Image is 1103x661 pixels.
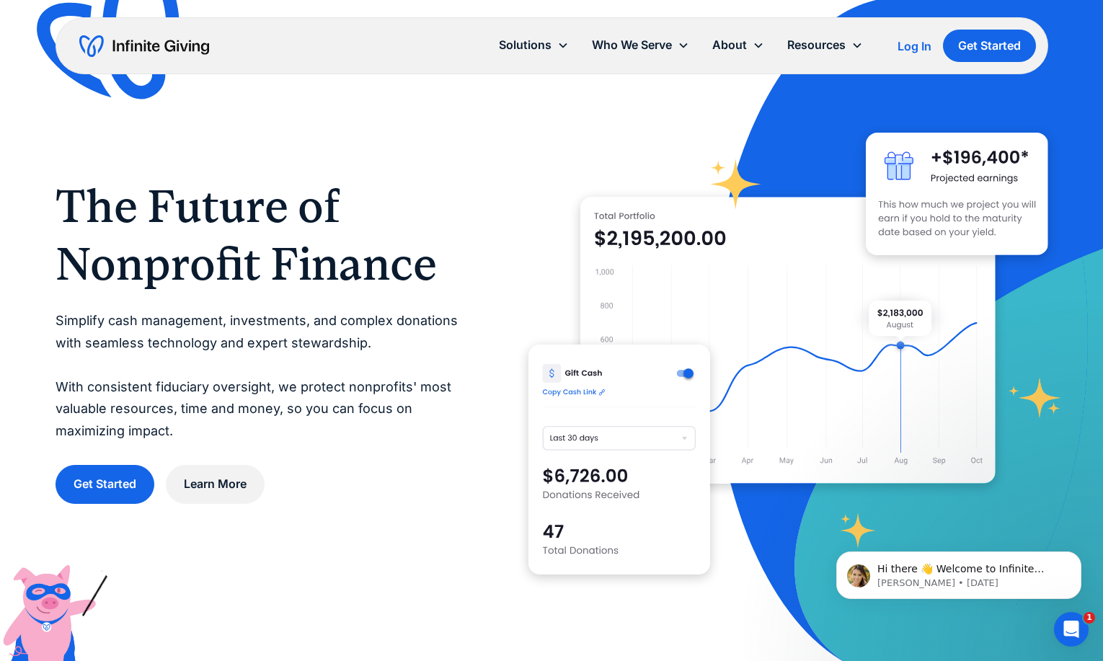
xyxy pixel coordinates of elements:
img: nonprofit donation platform [580,197,996,484]
div: About [712,35,747,55]
iframe: Intercom notifications message [815,521,1103,622]
div: Log In [898,40,931,52]
span: 1 [1084,612,1095,624]
a: Get Started [943,30,1036,62]
img: donation software for nonprofits [528,345,710,574]
a: Learn More [166,465,265,503]
div: Resources [787,35,846,55]
div: Who We Serve [580,30,701,61]
a: home [79,35,209,58]
div: Resources [776,30,874,61]
div: About [701,30,776,61]
a: Log In [898,37,931,55]
div: Solutions [499,35,551,55]
div: Solutions [487,30,580,61]
img: fundraising star [1009,378,1060,419]
a: Get Started [56,465,154,503]
div: Who We Serve [592,35,672,55]
h1: The Future of Nonprofit Finance [56,177,471,293]
p: Simplify cash management, investments, and complex donations with seamless technology and expert ... [56,310,471,443]
iframe: Intercom live chat [1054,612,1089,647]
